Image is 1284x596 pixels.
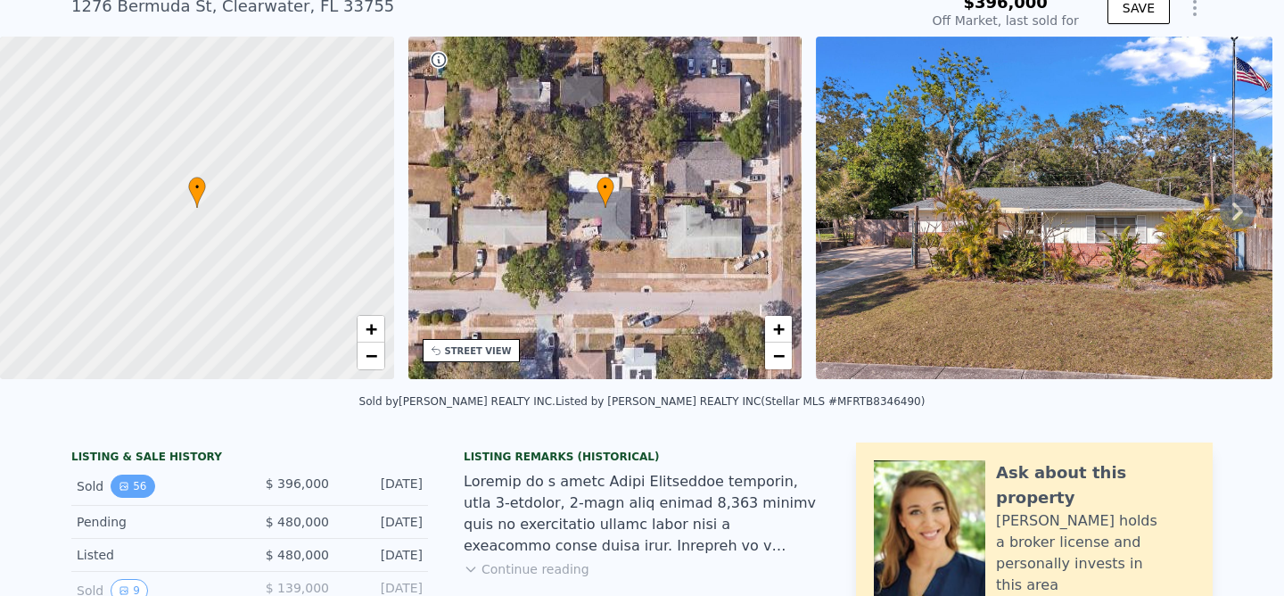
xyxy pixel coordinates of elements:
button: Continue reading [464,560,589,578]
button: View historical data [111,475,154,498]
div: [PERSON_NAME] holds a broker license and personally invests in this area [996,510,1195,596]
div: Ask about this property [996,460,1195,510]
span: − [365,344,376,367]
div: Loremip do s ametc Adipi Elitseddoe temporin, utla 3-etdolor, 2-magn aliq enimad 8,363 minimv qui... [464,471,820,557]
span: + [773,318,785,340]
span: − [773,344,785,367]
div: LISTING & SALE HISTORY [71,450,428,468]
img: Sale: 148203425 Parcel: 55225063 [816,37,1272,379]
div: [DATE] [343,546,423,564]
div: Pending [77,513,235,531]
a: Zoom in [765,316,792,343]
span: • [597,179,614,195]
a: Zoom out [358,343,384,369]
div: [DATE] [343,513,423,531]
span: $ 139,000 [266,581,329,595]
div: • [597,177,614,208]
div: Listing Remarks (Historical) [464,450,820,464]
div: Sold [77,475,235,498]
span: $ 480,000 [266,515,329,529]
div: Listed by [PERSON_NAME] REALTY INC (Stellar MLS #MFRTB8346490) [556,395,925,408]
a: Zoom in [358,316,384,343]
span: $ 480,000 [266,548,329,562]
div: Sold by [PERSON_NAME] REALTY INC . [359,395,556,408]
div: Listed [77,546,235,564]
div: [DATE] [343,475,423,498]
a: Zoom out [765,343,792,369]
div: • [188,177,206,208]
div: Off Market, last sold for [933,12,1079,29]
span: + [365,318,376,340]
div: STREET VIEW [445,344,512,358]
span: $ 396,000 [266,476,329,491]
span: • [188,179,206,195]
